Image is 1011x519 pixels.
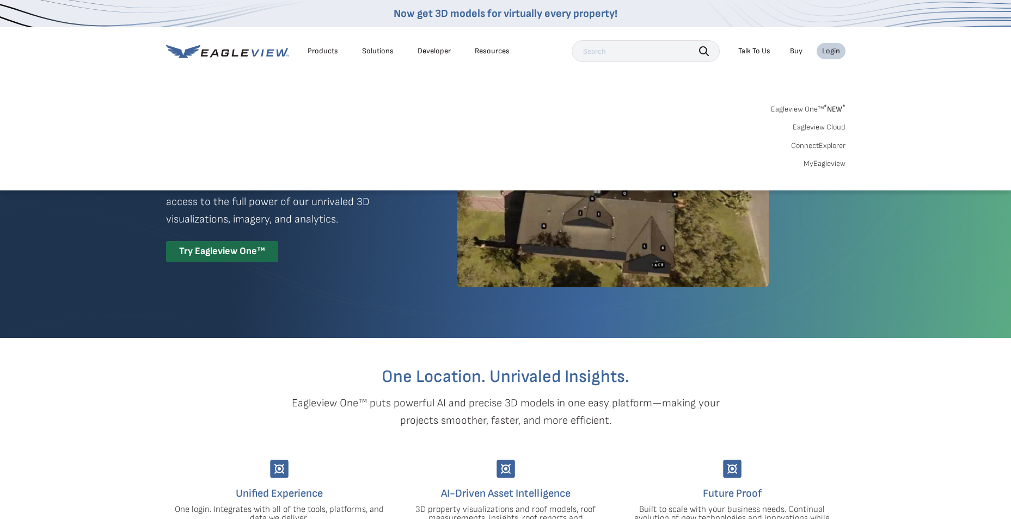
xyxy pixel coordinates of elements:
a: ConnectExplorer [791,141,845,151]
a: Buy [790,46,802,56]
h4: Unified Experience [174,485,384,502]
div: Talk To Us [738,46,770,56]
div: Solutions [362,46,394,56]
a: Developer [418,46,451,56]
a: Eagleview Cloud [793,122,845,132]
input: Search [572,40,720,62]
a: Eagleview One™*NEW* [771,101,845,114]
a: Now get 3D models for virtually every property! [394,7,617,20]
img: Group-9744.svg [270,460,289,478]
h4: Future Proof [627,485,837,502]
p: A premium digital experience that provides seamless access to the full power of our unrivaled 3D ... [166,176,418,228]
h2: One Location. Unrivaled Insights. [174,368,837,386]
img: Group-9744.svg [723,460,742,478]
div: Login [822,46,840,56]
p: Eagleview One™ puts powerful AI and precise 3D models in one easy platform—making your projects s... [273,394,739,429]
div: Try Eagleview One™ [166,241,278,262]
a: MyEagleview [804,159,845,169]
span: NEW [824,104,845,114]
div: Products [308,46,338,56]
img: Group-9744.svg [497,460,515,478]
h4: AI-Driven Asset Intelligence [401,485,611,502]
div: Resources [475,46,510,56]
